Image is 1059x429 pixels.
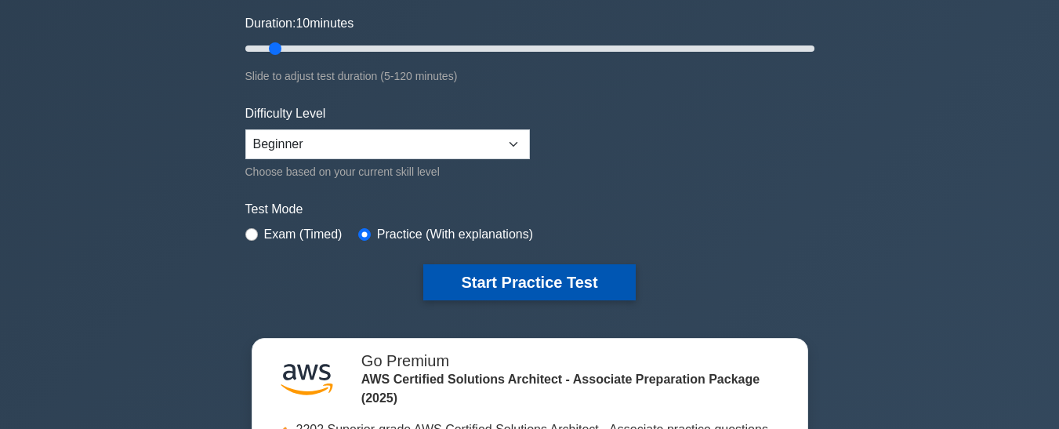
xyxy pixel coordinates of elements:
span: 10 [296,16,310,30]
button: Start Practice Test [423,264,635,300]
label: Practice (With explanations) [377,225,533,244]
div: Slide to adjust test duration (5-120 minutes) [245,67,814,85]
label: Duration: minutes [245,14,354,33]
label: Test Mode [245,200,814,219]
div: Choose based on your current skill level [245,162,530,181]
label: Difficulty Level [245,104,326,123]
label: Exam (Timed) [264,225,343,244]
